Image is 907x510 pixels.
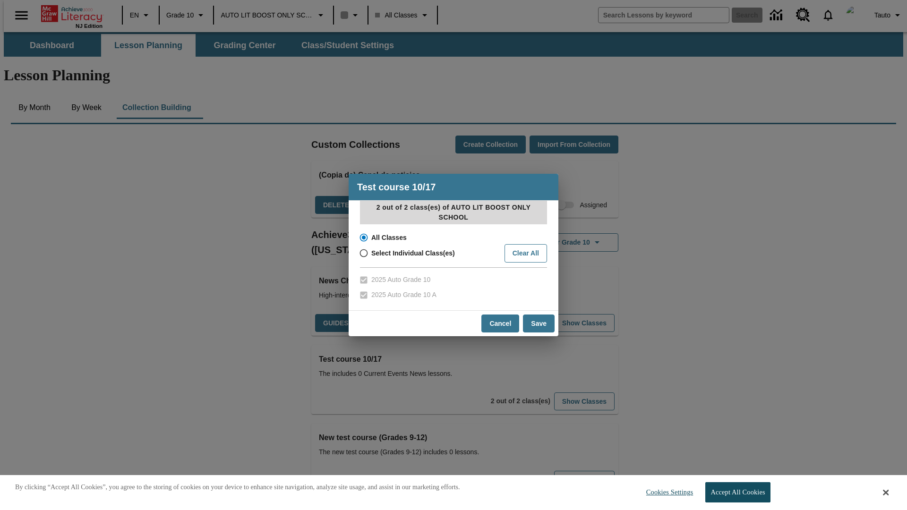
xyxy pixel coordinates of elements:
[505,244,547,263] button: Clear All
[371,233,407,243] span: All Classes
[638,483,697,502] button: Cookies Settings
[523,314,555,333] button: Save
[360,201,547,224] p: 2 out of 2 class(es) of AUTO LIT BOOST ONLY SCHOOL
[705,482,770,502] button: Accept All Cookies
[883,488,889,497] button: Close
[15,483,460,492] p: By clicking “Accept All Cookies”, you agree to the storing of cookies on your device to enhance s...
[371,248,455,258] span: Select Individual Class(es)
[349,174,558,200] h4: Test course 10/17
[481,314,519,333] button: Cancel
[371,290,436,300] span: 2025 Auto Grade 10 A
[371,275,430,285] span: 2025 Auto Grade 10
